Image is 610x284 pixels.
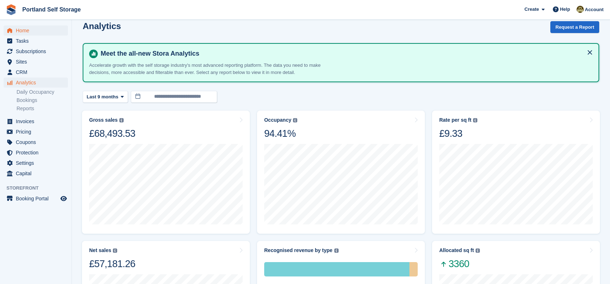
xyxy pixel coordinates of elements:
a: menu [4,168,68,178]
img: icon-info-grey-7440780725fd019a000dd9b08b2336e03edf1995a4989e88bcd33f0948082b44.svg [119,118,124,122]
div: Recognised revenue by type [264,247,332,253]
div: Storage [264,262,409,276]
button: Last 9 months [83,91,128,103]
div: £57,181.26 [89,258,135,270]
span: 3360 [439,258,480,270]
img: icon-info-grey-7440780725fd019a000dd9b08b2336e03edf1995a4989e88bcd33f0948082b44.svg [476,248,480,253]
img: stora-icon-8386f47178a22dfd0bd8f6a31ec36ba5ce8667c1dd55bd0f319d3a0aa187defe.svg [6,4,17,15]
span: Account [585,6,604,13]
span: Coupons [16,137,59,147]
span: Invoices [16,116,59,126]
a: menu [4,148,68,158]
a: menu [4,36,68,46]
span: Home [16,25,59,36]
img: icon-info-grey-7440780725fd019a000dd9b08b2336e03edf1995a4989e88bcd33f0948082b44.svg [334,248,339,253]
span: Booking Portal [16,194,59,204]
span: Help [560,6,570,13]
a: menu [4,194,68,204]
img: icon-info-grey-7440780725fd019a000dd9b08b2336e03edf1995a4989e88bcd33f0948082b44.svg [473,118,477,122]
a: Portland Self Storage [19,4,84,15]
img: Alex Wolfluxe [577,6,584,13]
span: Settings [16,158,59,168]
div: Rate per sq ft [439,117,471,123]
div: 94.41% [264,127,297,140]
div: £68,493.53 [89,127,135,140]
div: £9.33 [439,127,477,140]
a: menu [4,67,68,77]
div: Allocated sq ft [439,247,474,253]
p: Accelerate growth with the self storage industry's most advanced reporting platform. The data you... [89,62,341,76]
h2: Analytics [83,21,121,31]
a: Preview store [59,194,68,203]
button: Request a Report [550,21,599,33]
a: menu [4,137,68,147]
div: Net sales [89,247,111,253]
a: menu [4,57,68,67]
div: Occupancy [264,117,291,123]
a: Daily Occupancy [17,89,68,96]
span: Create [524,6,539,13]
a: menu [4,127,68,137]
span: Capital [16,168,59,178]
span: Analytics [16,78,59,88]
span: Pricing [16,127,59,137]
a: menu [4,25,68,36]
a: Reports [17,105,68,112]
a: Bookings [17,97,68,104]
div: Gross sales [89,117,118,123]
span: Storefront [6,185,72,192]
img: icon-info-grey-7440780725fd019a000dd9b08b2336e03edf1995a4989e88bcd33f0948082b44.svg [113,248,117,253]
span: Sites [16,57,59,67]
span: Subscriptions [16,46,59,56]
a: menu [4,46,68,56]
h4: Meet the all-new Stora Analytics [98,50,593,58]
a: menu [4,116,68,126]
span: Last 9 months [87,93,118,101]
div: One-off [409,262,418,276]
img: icon-info-grey-7440780725fd019a000dd9b08b2336e03edf1995a4989e88bcd33f0948082b44.svg [293,118,297,122]
span: Protection [16,148,59,158]
a: menu [4,78,68,88]
a: menu [4,158,68,168]
span: CRM [16,67,59,77]
span: Tasks [16,36,59,46]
